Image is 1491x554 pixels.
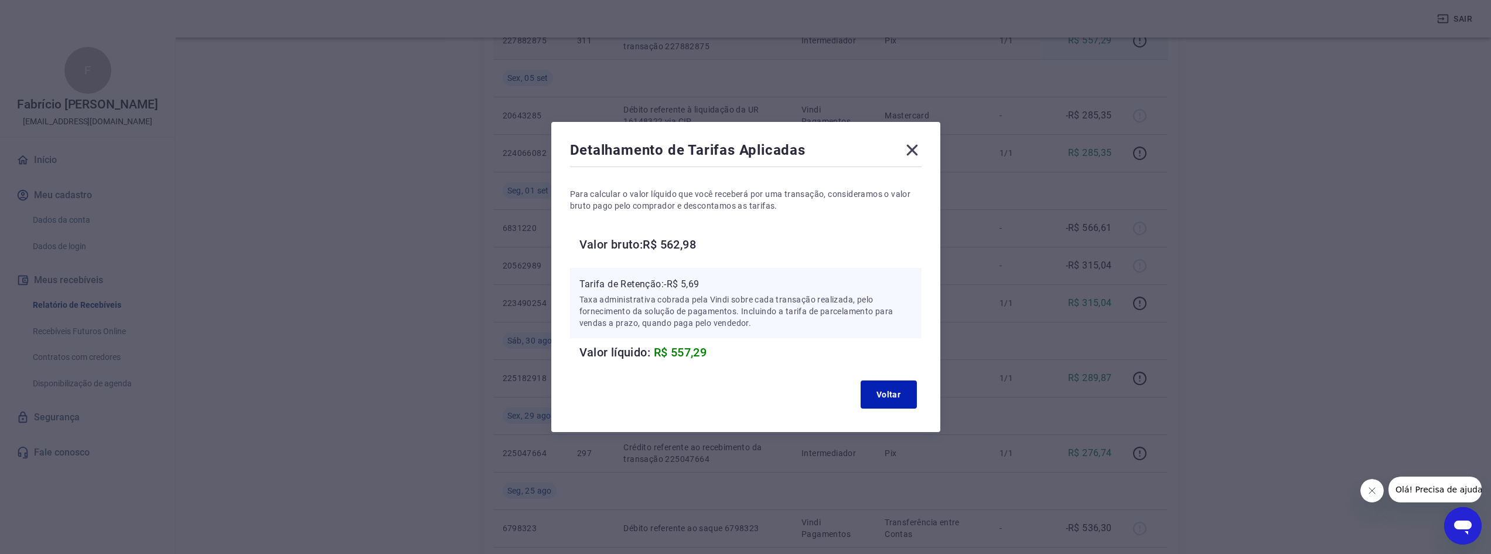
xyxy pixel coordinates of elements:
[579,235,922,254] h6: Valor bruto: R$ 562,98
[579,277,912,291] p: Tarifa de Retenção: -R$ 5,69
[579,343,922,362] h6: Valor líquido:
[1444,507,1482,545] iframe: Botão para abrir a janela de mensagens
[579,294,912,329] p: Taxa administrativa cobrada pela Vindi sobre cada transação realizada, pelo fornecimento da soluç...
[1388,477,1482,502] iframe: Mensagem da empresa
[7,8,98,18] span: Olá! Precisa de ajuda?
[861,380,917,409] button: Voltar
[654,345,707,359] span: R$ 557,29
[570,141,922,164] div: Detalhamento de Tarifas Aplicadas
[570,188,922,212] p: Para calcular o valor líquido que você receberá por uma transação, consideramos o valor bruto pag...
[1360,479,1384,502] iframe: Fechar mensagem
